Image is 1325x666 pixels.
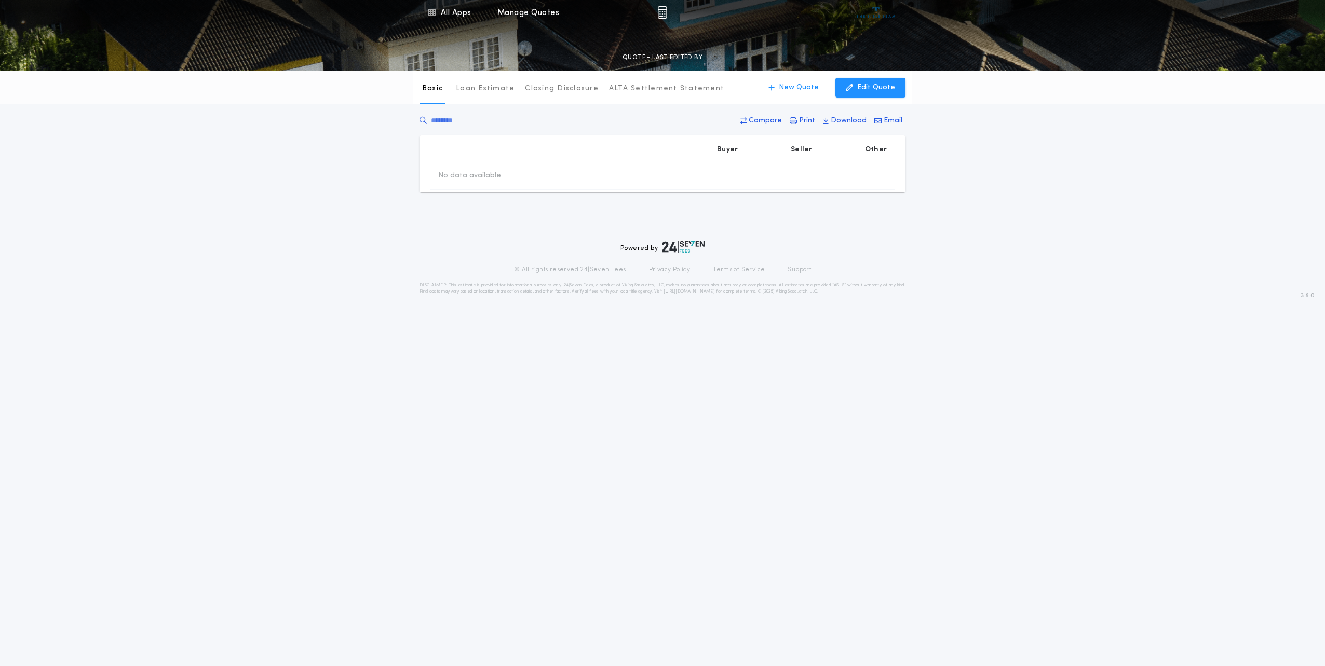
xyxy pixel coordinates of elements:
p: ALTA Settlement Statement [609,84,724,94]
a: [URL][DOMAIN_NAME] [664,289,715,294]
p: Edit Quote [857,82,895,93]
p: Closing Disclosure [525,84,599,94]
img: logo [662,241,705,253]
button: Compare [737,112,785,130]
p: Basic [422,84,443,94]
button: New Quote [758,78,829,98]
p: © All rights reserved. 24|Seven Fees [514,266,626,274]
p: Loan Estimate [456,84,515,94]
p: Seller [791,145,813,155]
img: img [657,6,667,19]
p: Other [865,145,887,155]
button: Download [820,112,870,130]
p: Download [831,116,867,126]
p: New Quote [779,82,819,93]
p: Compare [749,116,782,126]
p: DISCLAIMER: This estimate is provided for informational purposes only. 24|Seven Fees, a product o... [420,282,905,295]
a: Privacy Policy [649,266,691,274]
button: Edit Quote [835,78,905,98]
p: Email [884,116,902,126]
div: Powered by [620,241,705,253]
td: No data available [430,162,509,189]
button: Print [787,112,818,130]
a: Terms of Service [713,266,765,274]
a: Support [788,266,811,274]
img: vs-icon [857,7,896,18]
p: Print [799,116,815,126]
button: Email [871,112,905,130]
p: Buyer [717,145,738,155]
span: 3.8.0 [1301,291,1315,300]
p: QUOTE - LAST EDITED BY [623,52,702,63]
